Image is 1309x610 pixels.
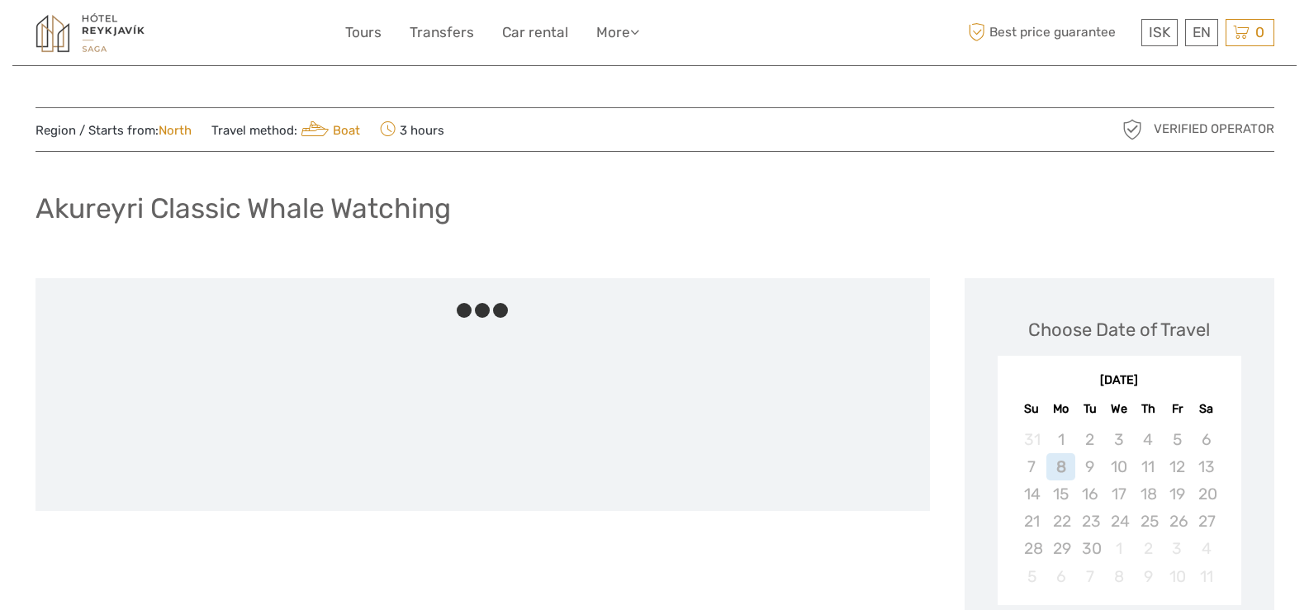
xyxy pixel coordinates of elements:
img: verified_operator_grey_128.png [1119,116,1145,143]
div: Not available Tuesday, September 30th, 2025 [1075,535,1104,562]
div: Not available Friday, October 10th, 2025 [1163,563,1192,590]
div: Not available Saturday, October 4th, 2025 [1192,535,1221,562]
div: Not available Tuesday, September 16th, 2025 [1075,480,1104,508]
div: Not available Thursday, October 2nd, 2025 [1134,535,1163,562]
div: Tu [1075,398,1104,420]
a: North [159,123,192,138]
div: Not available Monday, September 29th, 2025 [1046,535,1075,562]
span: Travel method: [211,118,361,141]
div: Not available Monday, September 15th, 2025 [1046,480,1075,508]
div: Su [1017,398,1046,420]
div: Not available Friday, September 19th, 2025 [1163,480,1192,508]
a: Car rental [502,21,568,45]
a: Boat [297,123,361,138]
img: 1545-f919e0b8-ed97-4305-9c76-0e37fee863fd_logo_small.jpg [36,12,145,53]
div: month 2025-09 [1003,426,1235,590]
div: Not available Saturday, October 11th, 2025 [1192,563,1221,590]
div: Not available Monday, September 1st, 2025 [1046,426,1075,453]
div: Not available Monday, September 8th, 2025 [1046,453,1075,480]
div: Not available Wednesday, September 24th, 2025 [1104,508,1133,535]
div: Not available Saturday, September 6th, 2025 [1192,426,1221,453]
h1: Akureyri Classic Whale Watching [36,192,451,225]
div: Not available Thursday, September 4th, 2025 [1134,426,1163,453]
a: More [596,21,639,45]
div: Not available Saturday, September 13th, 2025 [1192,453,1221,480]
div: Not available Monday, September 22nd, 2025 [1046,508,1075,535]
div: Not available Tuesday, September 2nd, 2025 [1075,426,1104,453]
div: Not available Friday, September 26th, 2025 [1163,508,1192,535]
div: Fr [1163,398,1192,420]
span: 0 [1253,24,1267,40]
div: Not available Saturday, September 27th, 2025 [1192,508,1221,535]
div: Not available Wednesday, September 10th, 2025 [1104,453,1133,480]
div: Not available Tuesday, September 23rd, 2025 [1075,508,1104,535]
div: Not available Tuesday, September 9th, 2025 [1075,453,1104,480]
a: Transfers [410,21,474,45]
div: Not available Sunday, September 14th, 2025 [1017,480,1046,508]
div: Not available Friday, September 12th, 2025 [1163,453,1192,480]
div: Th [1134,398,1163,420]
div: We [1104,398,1133,420]
div: Not available Friday, October 3rd, 2025 [1163,535,1192,562]
div: Not available Tuesday, October 7th, 2025 [1075,563,1104,590]
div: Not available Wednesday, October 8th, 2025 [1104,563,1133,590]
div: [DATE] [998,372,1241,390]
div: Not available Wednesday, September 3rd, 2025 [1104,426,1133,453]
div: Not available Thursday, October 9th, 2025 [1134,563,1163,590]
div: Not available Sunday, September 21st, 2025 [1017,508,1046,535]
div: Not available Sunday, September 7th, 2025 [1017,453,1046,480]
div: Not available Sunday, September 28th, 2025 [1017,535,1046,562]
div: Choose Date of Travel [1028,317,1210,343]
a: Tours [345,21,382,45]
span: Best price guarantee [965,19,1137,46]
div: Not available Thursday, September 18th, 2025 [1134,480,1163,508]
div: Sa [1192,398,1221,420]
div: Not available Saturday, September 20th, 2025 [1192,480,1221,508]
div: Not available Wednesday, October 1st, 2025 [1104,535,1133,562]
div: Not available Monday, October 6th, 2025 [1046,563,1075,590]
div: Not available Sunday, August 31st, 2025 [1017,426,1046,453]
span: Region / Starts from: [36,122,192,139]
div: Not available Thursday, September 11th, 2025 [1134,453,1163,480]
div: Not available Thursday, September 25th, 2025 [1134,508,1163,535]
div: EN [1185,19,1218,46]
div: Mo [1046,398,1075,420]
div: Not available Wednesday, September 17th, 2025 [1104,480,1133,508]
span: ISK [1149,24,1170,40]
div: Not available Friday, September 5th, 2025 [1163,426,1192,453]
span: Verified Operator [1154,121,1274,138]
div: Not available Sunday, October 5th, 2025 [1017,563,1046,590]
span: 3 hours [380,118,444,141]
